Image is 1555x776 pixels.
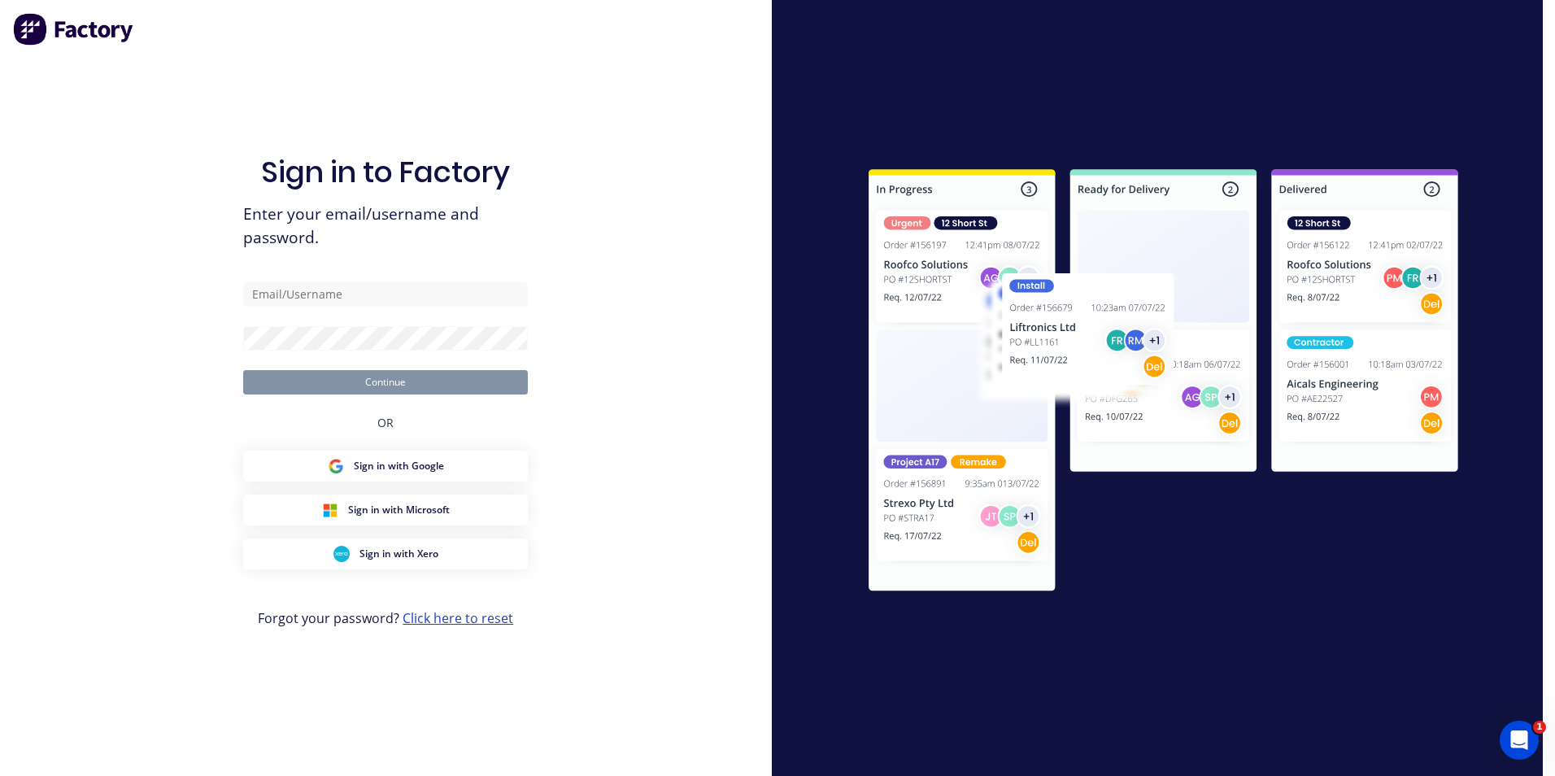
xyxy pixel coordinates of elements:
button: Microsoft Sign inSign in with Microsoft [243,495,528,525]
button: Continue [243,370,528,395]
span: Sign in with Microsoft [348,503,450,517]
button: Google Sign inSign in with Google [243,451,528,482]
img: Google Sign in [328,458,344,474]
img: Microsoft Sign in [322,502,338,518]
span: 1 [1533,721,1546,734]
img: Sign in [833,137,1494,630]
img: Xero Sign in [333,546,350,562]
span: Forgot your password? [258,608,513,628]
span: Enter your email/username and password. [243,203,528,250]
h1: Sign in to Factory [261,155,510,190]
button: Xero Sign inSign in with Xero [243,538,528,569]
input: Email/Username [243,282,528,307]
div: OR [377,395,394,451]
span: Sign in with Google [354,459,444,473]
a: Click here to reset [403,609,513,627]
span: Sign in with Xero [359,547,438,561]
iframe: Intercom live chat [1500,721,1539,760]
img: Factory [13,13,135,46]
